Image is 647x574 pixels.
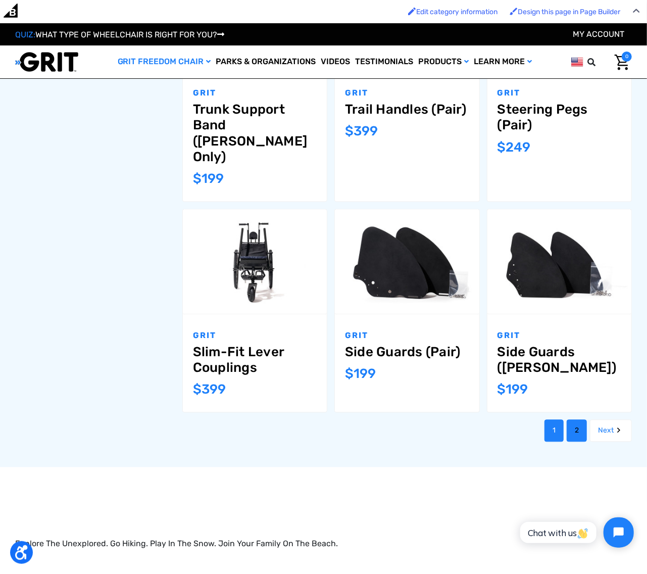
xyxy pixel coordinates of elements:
a: Steering Pegs (Pair),$249.00 [497,102,621,133]
a: Slim-Fit Lever Couplings,$399.00 [183,210,327,314]
p: GRIT [497,330,621,342]
a: Products [416,45,472,78]
span: 0 [622,52,632,62]
p: GRIT [193,87,317,100]
a: Enabled brush for page builder edit. Design this page in Page Builder [505,3,625,21]
img: Slim-Fit Lever Couplings [183,214,327,310]
img: Enabled brush for page builder edit. [510,7,518,15]
span: $399 [345,124,378,139]
img: Close Admin Bar [633,9,640,13]
span: $199 [345,366,376,382]
a: Side Guards (GRIT Jr.),$199.00 [497,345,621,376]
p: Explore The Unexplored. Go Hiking. Play In The Snow. Join Your Family On The Beach. [15,538,632,550]
p: GRIT [497,87,621,100]
a: Side Guards (GRIT Jr.),$199.00 [487,210,631,314]
a: Trunk Support Band (GRIT Jr. Only),$199.00 [193,102,317,165]
img: Cart [615,55,629,70]
a: Page 1 of 2 [544,420,564,442]
span: $399 [193,382,226,398]
a: Next [590,420,632,442]
a: Slim-Fit Lever Couplings,$399.00 [193,345,317,376]
p: GRIT [193,330,317,342]
a: QUIZ:WHAT TYPE OF WHEELCHAIR IS RIGHT FOR YOU? [15,30,224,39]
a: Learn More [472,45,535,78]
img: Enabled brush for category edit [408,7,416,15]
input: Search [592,52,607,73]
img: GRIT All-Terrain Wheelchair and Mobility Equipment [15,52,78,72]
a: GRIT Freedom Chair [115,45,214,78]
a: Cart with 0 items [607,52,632,73]
span: $199 [497,382,528,398]
img: us.png [571,56,583,68]
a: Trail Handles (Pair),$399.00 [345,102,469,118]
iframe: Tidio Chat [509,509,642,556]
a: Side Guards (Pair),$199.00 [335,210,479,314]
p: GRIT [345,330,469,342]
a: Videos [319,45,353,78]
img: GRIT Junior Side Guards: pair of side guards and hardware to attach to GRIT Junior, to protect cl... [487,214,631,310]
span: $199 [193,171,224,187]
span: Design this page in Page Builder [518,8,620,16]
img: GRIT Side Guards: pair of side guards and hardware to attach to GRIT Freedom Chair, to protect cl... [335,214,479,310]
nav: pagination [171,420,632,442]
a: Enabled brush for category edit Edit category information [403,3,503,21]
p: GRIT [345,87,469,100]
a: Parks & Organizations [214,45,319,78]
a: Account [573,29,624,39]
span: Edit category information [416,8,497,16]
a: Testimonials [353,45,416,78]
span: $249 [497,140,531,156]
span: QUIZ: [15,30,35,39]
a: Page 2 of 2 [567,420,587,442]
a: Side Guards (Pair),$199.00 [345,345,469,360]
